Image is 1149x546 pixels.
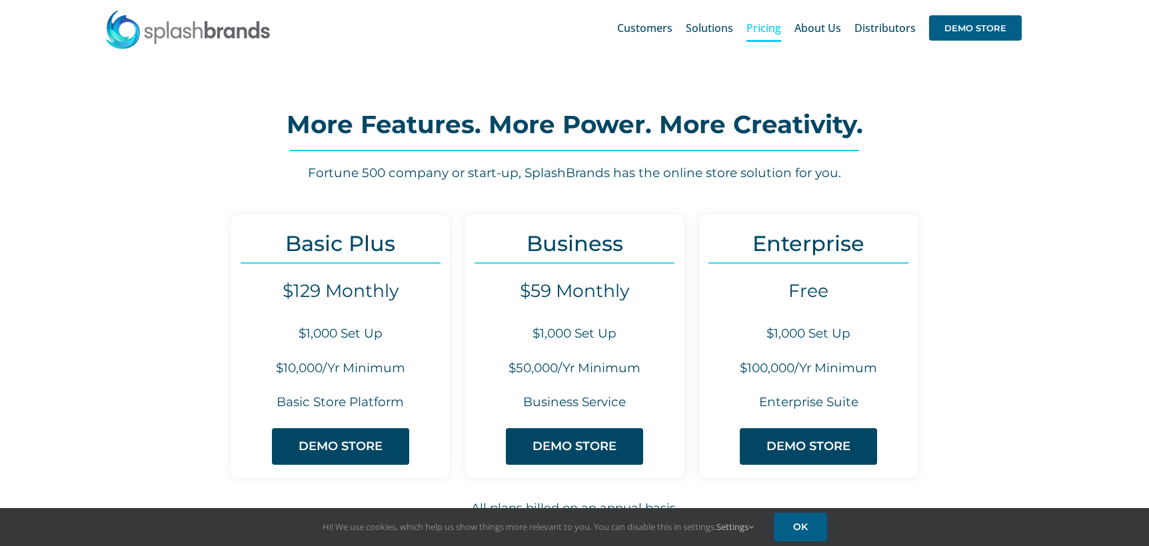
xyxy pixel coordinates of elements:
a: Customers [617,7,672,49]
h6: $10,000/Yr Minimum [231,360,450,378]
a: DEMO STORE [506,428,643,465]
h6: $1,000 Set Up [231,325,450,343]
span: About Us [794,23,841,33]
img: SplashBrands.com Logo [105,9,271,49]
a: Settings [716,521,754,533]
h3: Business [465,231,684,256]
span: Distributors [854,23,916,33]
span: DEMO STORE [766,439,850,453]
h4: $129 Monthly [231,280,450,302]
h6: Business Service [465,394,684,411]
span: DEMO STORE [299,439,383,453]
span: DEMO STORE [533,439,616,453]
h6: All plans billed on an annual basis. [108,499,1041,517]
h6: $1,000 Set Up [465,325,684,343]
h3: Basic Plus [231,231,450,256]
span: Pricing [746,23,781,33]
h6: $100,000/Yr Minimum [699,360,918,378]
h4: $59 Monthly [465,280,684,302]
h6: Basic Store Platform [231,394,450,411]
a: DEMO STORE [929,7,1022,49]
h6: $50,000/Yr Minimum [465,360,684,378]
h2: More Features. More Power. More Creativity. [108,111,1041,138]
h6: $1,000 Set Up [699,325,918,343]
span: Customers [617,23,672,33]
a: Distributors [854,7,916,49]
a: OK [774,513,827,541]
span: DEMO STORE [929,15,1022,41]
a: DEMO STORE [272,428,409,465]
a: Pricing [746,7,781,49]
h6: Fortune 500 company or start-up, SplashBrands has the online store solution for you. [108,164,1041,182]
a: DEMO STORE [740,428,877,465]
nav: Main Menu [617,7,1022,49]
h6: Enterprise Suite [699,394,918,411]
h4: Free [699,280,918,302]
span: Solutions [686,23,733,33]
span: Hi! We use cookies, which help us show things more relevant to you. You can disable this in setti... [323,521,754,533]
h3: Enterprise [699,231,918,256]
